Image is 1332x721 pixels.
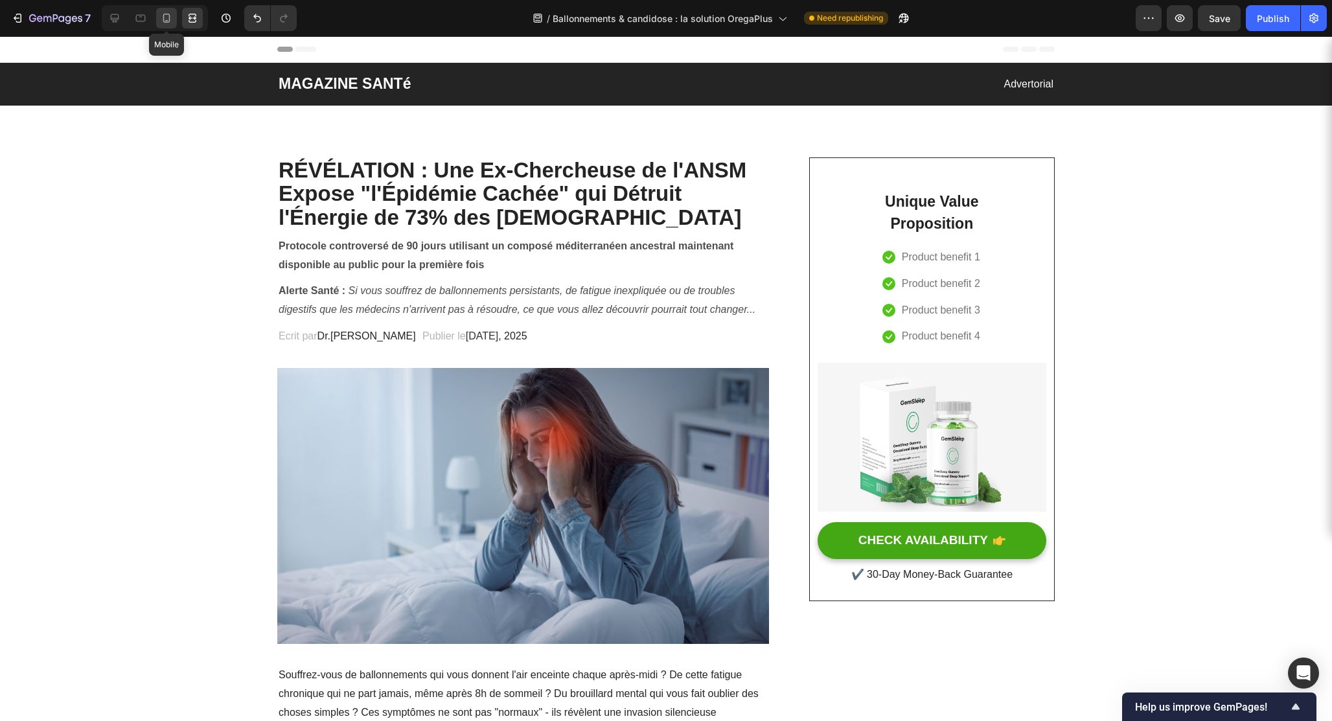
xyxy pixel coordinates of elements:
[1135,699,1303,715] button: Show survey - Help us improve GemPages!
[1288,658,1319,689] div: Open Intercom Messenger
[277,332,769,608] img: Alt Image
[279,249,755,279] i: Si vous souffrez de ballonnements persistants, de fatigue inexpliquée ou de troubles digestifs qu...
[876,154,987,199] p: Unique Value Proposition
[902,291,980,310] p: Product benefit 4
[317,294,416,305] span: Dr.[PERSON_NAME]
[902,265,980,284] p: Product benefit 3
[858,496,988,512] div: CHECK AVAILABILITY
[817,12,883,24] span: Need republishing
[818,326,1046,475] img: Alt Image
[1198,5,1241,31] button: Save
[667,39,1053,58] p: Advertorial
[1209,13,1230,24] span: Save
[279,630,768,704] p: Souffrez-vous de ballonnements qui vous donnent l'air enceinte chaque après-midi ? De cette fatig...
[422,291,527,310] p: Publier le
[902,212,980,231] p: Product benefit 1
[277,37,666,59] h2: MAGAZINE SANTé
[547,12,550,25] span: /
[498,294,527,305] span: , 2025
[1257,12,1289,25] div: Publish
[85,10,91,26] p: 7
[244,5,297,31] div: Undo/Redo
[1246,5,1300,31] button: Publish
[553,12,773,25] span: Ballonnements & candidose : la solution OregaPlus
[902,238,980,257] p: Product benefit 2
[466,294,498,305] span: [DATE]
[5,5,97,31] button: 7
[819,529,1045,548] p: ✔️ 30-Day Money-Back Guarantee
[279,249,345,260] strong: Alerte Santé :
[279,204,733,234] strong: Protocole controversé de 90 jours utilisant un composé méditerranéen ancestral maintenant disponi...
[279,291,419,310] p: Ecrit par
[279,122,746,193] strong: RÉVÉLATION : Une Ex-Chercheuse de l'ANSM Expose "l'Épidémie Cachée" qui Détruit l'Énergie de 73% ...
[1135,701,1288,713] span: Help us improve GemPages!
[818,486,1046,523] button: CHECK AVAILABILITY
